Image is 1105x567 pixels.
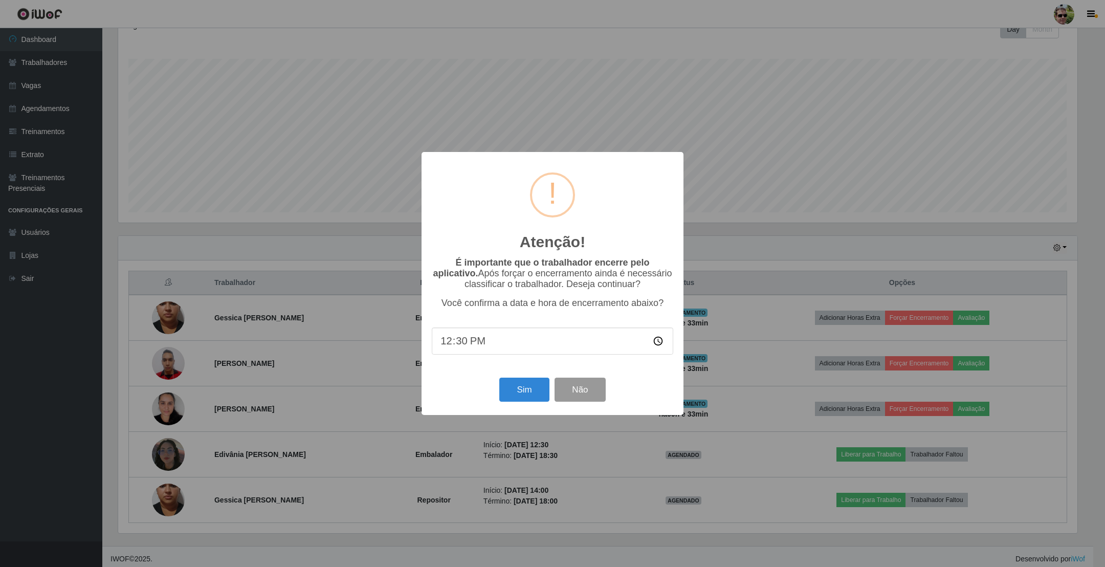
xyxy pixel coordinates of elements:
h2: Atenção! [520,233,585,251]
p: Você confirma a data e hora de encerramento abaixo? [432,298,673,309]
button: Sim [499,378,549,402]
p: Após forçar o encerramento ainda é necessário classificar o trabalhador. Deseja continuar? [432,257,673,290]
button: Não [555,378,605,402]
b: É importante que o trabalhador encerre pelo aplicativo. [433,257,649,278]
